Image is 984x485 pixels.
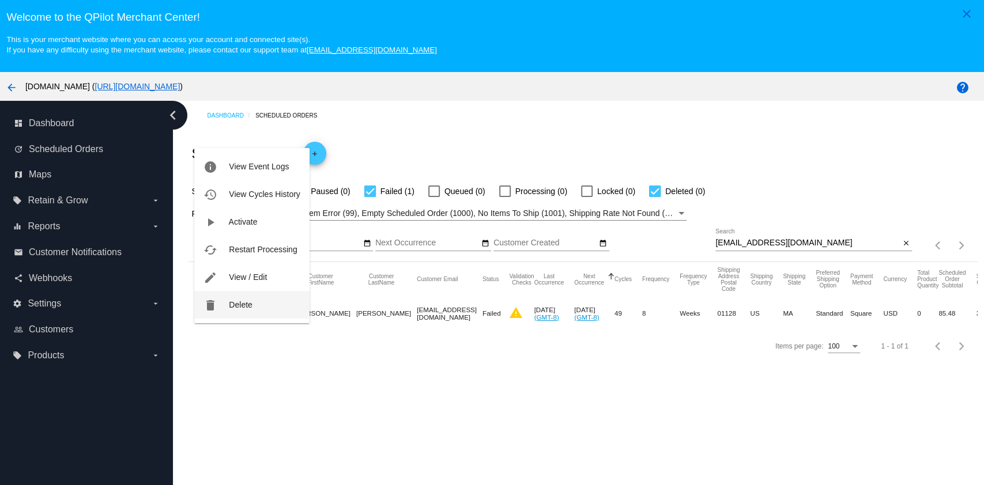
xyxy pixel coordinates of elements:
[203,160,217,174] mat-icon: info
[203,243,217,257] mat-icon: cached
[203,271,217,285] mat-icon: edit
[229,245,297,254] span: Restart Processing
[203,188,217,202] mat-icon: history
[229,217,258,226] span: Activate
[229,300,252,309] span: Delete
[229,162,289,171] span: View Event Logs
[203,215,217,229] mat-icon: play_arrow
[229,190,300,199] span: View Cycles History
[229,272,267,282] span: View / Edit
[203,298,217,312] mat-icon: delete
